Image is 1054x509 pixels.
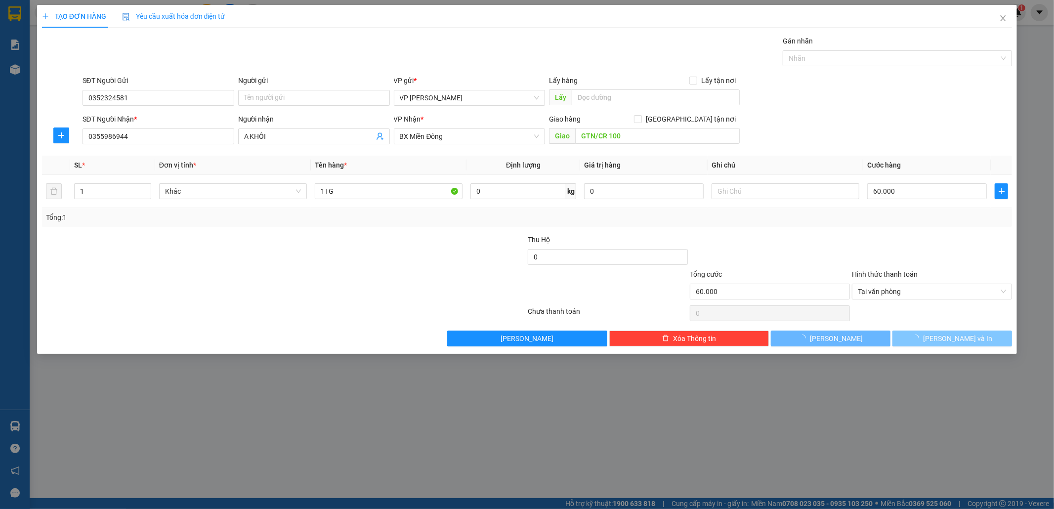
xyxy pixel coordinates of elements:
[549,77,578,85] span: Lấy hàng
[394,115,421,123] span: VP Nhận
[549,89,572,105] span: Lấy
[315,161,347,169] span: Tên hàng
[83,75,234,86] div: SĐT Người Gửi
[799,335,810,341] span: loading
[810,333,863,344] span: [PERSON_NAME]
[995,183,1008,199] button: plus
[238,114,390,125] div: Người nhận
[506,161,541,169] span: Định lượng
[995,187,1008,195] span: plus
[376,132,384,140] span: user-add
[54,131,69,139] span: plus
[584,183,704,199] input: 0
[892,331,1012,346] button: [PERSON_NAME] và In
[74,161,82,169] span: SL
[708,156,863,175] th: Ghi chú
[852,270,918,278] label: Hình thức thanh toán
[566,183,576,199] span: kg
[923,333,992,344] span: [PERSON_NAME] và In
[122,12,225,20] span: Yêu cầu xuất hóa đơn điện tử
[912,335,923,341] span: loading
[46,212,407,223] div: Tổng: 1
[501,333,553,344] span: [PERSON_NAME]
[858,284,1006,299] span: Tại văn phòng
[999,14,1007,22] span: close
[238,75,390,86] div: Người gửi
[673,333,716,344] span: Xóa Thông tin
[662,335,669,342] span: delete
[46,183,62,199] button: delete
[447,331,607,346] button: [PERSON_NAME]
[400,129,540,144] span: BX Miền Đông
[122,13,130,21] img: icon
[572,89,740,105] input: Dọc đường
[53,127,69,143] button: plus
[549,128,575,144] span: Giao
[575,128,740,144] input: Dọc đường
[609,331,769,346] button: deleteXóa Thông tin
[527,306,689,323] div: Chưa thanh toán
[642,114,740,125] span: [GEOGRAPHIC_DATA] tận nơi
[867,161,901,169] span: Cước hàng
[712,183,859,199] input: Ghi Chú
[83,114,234,125] div: SĐT Người Nhận
[42,13,49,20] span: plus
[159,161,196,169] span: Đơn vị tính
[400,90,540,105] span: VP Thành Thái
[165,184,301,199] span: Khác
[783,37,813,45] label: Gán nhãn
[394,75,546,86] div: VP gửi
[315,183,463,199] input: VD: Bàn, Ghế
[989,5,1017,33] button: Close
[42,12,106,20] span: TẠO ĐƠN HÀNG
[528,236,550,244] span: Thu Hộ
[690,270,722,278] span: Tổng cước
[549,115,581,123] span: Giao hàng
[771,331,890,346] button: [PERSON_NAME]
[697,75,740,86] span: Lấy tận nơi
[584,161,621,169] span: Giá trị hàng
